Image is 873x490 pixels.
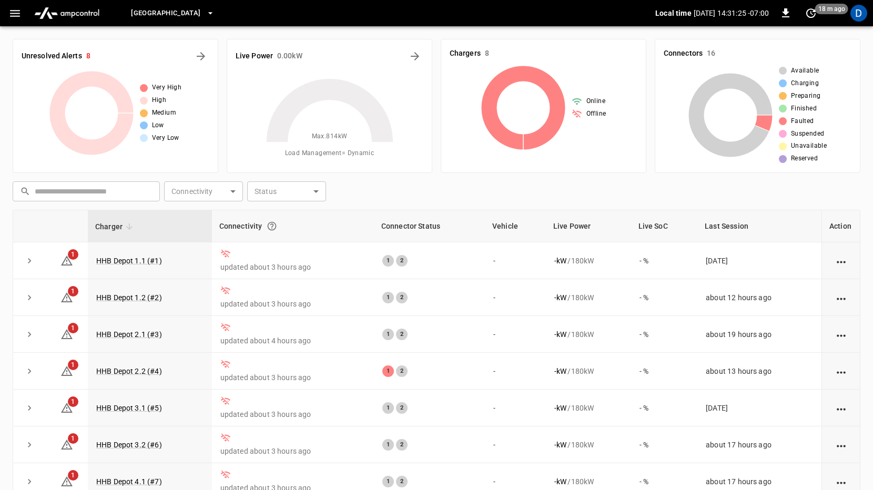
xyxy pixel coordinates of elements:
[96,477,162,486] a: HHB Depot 4.1 (#7)
[96,293,162,302] a: HHB Depot 1.2 (#2)
[554,366,566,376] p: - kW
[697,279,821,316] td: about 12 hours ago
[22,50,82,62] h6: Unresolved Alerts
[60,330,73,338] a: 1
[485,426,546,463] td: -
[707,48,715,59] h6: 16
[835,256,848,266] div: action cell options
[835,440,848,450] div: action cell options
[791,129,825,139] span: Suspended
[791,66,819,76] span: Available
[850,5,867,22] div: profile-icon
[554,256,623,266] div: / 180 kW
[374,210,485,242] th: Connector Status
[815,4,848,14] span: 18 m ago
[22,326,37,342] button: expand row
[554,329,566,340] p: - kW
[631,316,698,353] td: - %
[382,329,394,340] div: 1
[554,292,566,303] p: - kW
[68,433,78,444] span: 1
[485,390,546,426] td: -
[791,154,818,164] span: Reserved
[697,390,821,426] td: [DATE]
[236,50,273,62] h6: Live Power
[68,360,78,370] span: 1
[821,210,860,242] th: Action
[152,133,179,144] span: Very Low
[835,329,848,340] div: action cell options
[396,439,408,451] div: 2
[22,474,37,489] button: expand row
[396,402,408,414] div: 2
[835,476,848,487] div: action cell options
[382,476,394,487] div: 1
[697,316,821,353] td: about 19 hours ago
[22,363,37,379] button: expand row
[485,279,546,316] td: -
[791,91,821,101] span: Preparing
[382,292,394,303] div: 1
[450,48,481,59] h6: Chargers
[22,437,37,453] button: expand row
[554,329,623,340] div: / 180 kW
[68,286,78,297] span: 1
[68,396,78,407] span: 1
[382,255,394,267] div: 1
[60,403,73,412] a: 1
[791,78,819,89] span: Charging
[60,256,73,264] a: 1
[96,330,162,339] a: HHB Depot 2.1 (#3)
[554,403,623,413] div: / 180 kW
[546,210,631,242] th: Live Power
[407,48,423,65] button: Energy Overview
[60,292,73,301] a: 1
[220,409,366,420] p: updated about 3 hours ago
[791,104,817,114] span: Finished
[554,440,566,450] p: - kW
[96,404,162,412] a: HHB Depot 3.1 (#5)
[285,148,374,159] span: Load Management = Dynamic
[631,353,698,390] td: - %
[312,131,348,142] span: Max. 814 kW
[485,242,546,279] td: -
[152,108,176,118] span: Medium
[631,279,698,316] td: - %
[60,477,73,485] a: 1
[131,7,200,19] span: [GEOGRAPHIC_DATA]
[485,48,489,59] h6: 8
[396,365,408,377] div: 2
[835,403,848,413] div: action cell options
[96,257,162,265] a: HHB Depot 1.1 (#1)
[127,3,218,24] button: [GEOGRAPHIC_DATA]
[664,48,703,59] h6: Connectors
[68,249,78,260] span: 1
[22,253,37,269] button: expand row
[554,440,623,450] div: / 180 kW
[554,256,566,266] p: - kW
[192,48,209,65] button: All Alerts
[631,242,698,279] td: - %
[697,210,821,242] th: Last Session
[396,476,408,487] div: 2
[86,50,90,62] h6: 8
[60,440,73,448] a: 1
[277,50,302,62] h6: 0.00 kW
[396,292,408,303] div: 2
[396,255,408,267] div: 2
[68,323,78,333] span: 1
[791,116,814,127] span: Faulted
[631,210,698,242] th: Live SoC
[60,366,73,375] a: 1
[631,390,698,426] td: - %
[152,120,164,131] span: Low
[382,402,394,414] div: 1
[803,5,819,22] button: set refresh interval
[22,290,37,305] button: expand row
[220,446,366,456] p: updated about 3 hours ago
[554,476,566,487] p: - kW
[485,316,546,353] td: -
[485,210,546,242] th: Vehicle
[791,141,827,151] span: Unavailable
[631,426,698,463] td: - %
